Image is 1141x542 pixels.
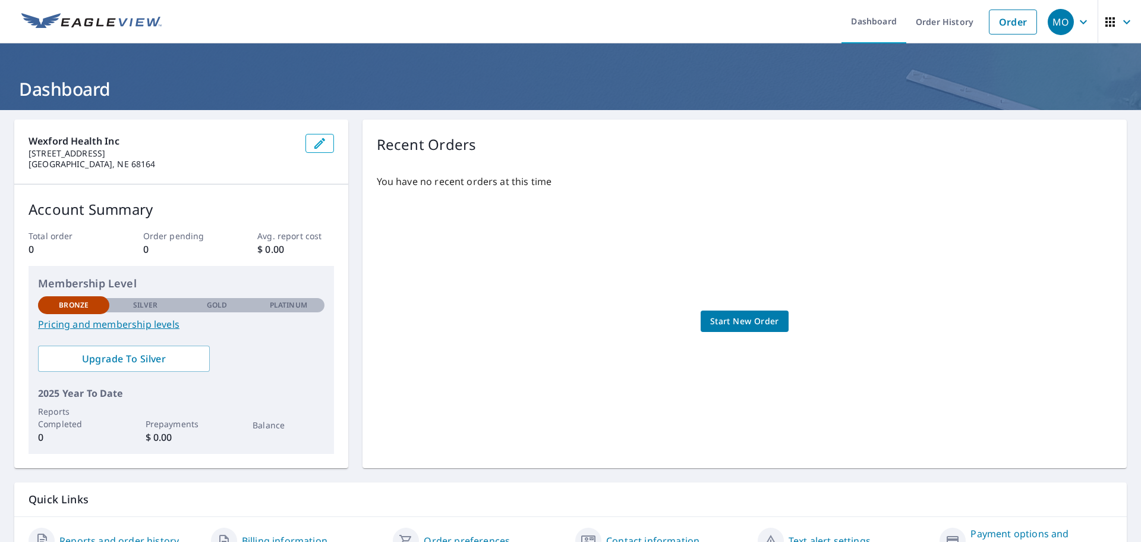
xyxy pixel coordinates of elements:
[701,311,789,333] a: Start New Order
[253,419,324,431] p: Balance
[377,174,1112,189] p: You have no recent orders at this time
[14,77,1127,101] h1: Dashboard
[59,300,89,311] p: Bronze
[29,230,105,242] p: Total order
[133,300,158,311] p: Silver
[38,346,210,372] a: Upgrade To Silver
[29,242,105,256] p: 0
[29,134,296,148] p: Wexford Health Inc
[146,418,217,430] p: Prepayments
[143,230,219,242] p: Order pending
[29,159,296,170] p: [GEOGRAPHIC_DATA], NE 68164
[29,492,1112,507] p: Quick Links
[48,352,200,365] span: Upgrade To Silver
[270,300,307,311] p: Platinum
[146,430,217,444] p: $ 0.00
[29,199,334,220] p: Account Summary
[38,386,324,400] p: 2025 Year To Date
[257,230,333,242] p: Avg. report cost
[143,242,219,256] p: 0
[29,148,296,159] p: [STREET_ADDRESS]
[1048,9,1074,35] div: MO
[38,405,109,430] p: Reports Completed
[377,134,477,155] p: Recent Orders
[21,13,162,31] img: EV Logo
[38,317,324,331] a: Pricing and membership levels
[989,10,1037,35] a: Order
[38,275,324,292] p: Membership Level
[38,430,109,444] p: 0
[207,300,227,311] p: Gold
[710,314,779,329] span: Start New Order
[257,242,333,256] p: $ 0.00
